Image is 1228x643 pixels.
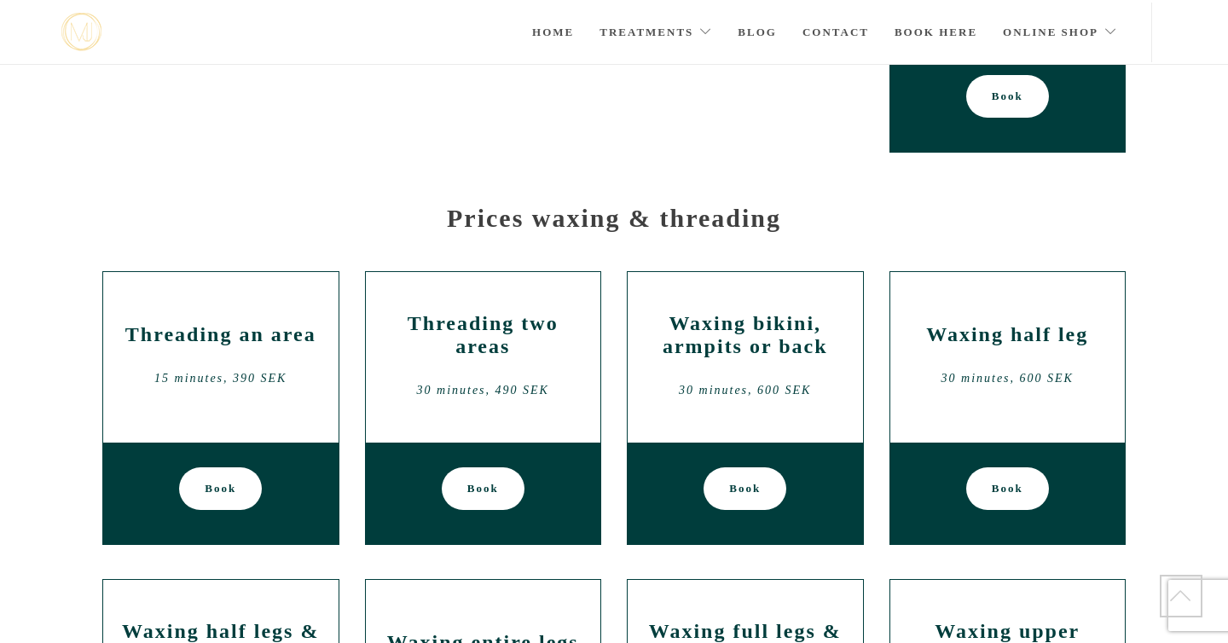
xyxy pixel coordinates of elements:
font: Book [467,467,499,510]
a: mjstudio mjstudio mjstudio [61,13,101,51]
a: Book [966,75,1049,118]
a: Home [532,3,574,62]
font: 30 minutes, 600 SEK [679,384,811,397]
a: Book [966,467,1049,510]
font: Book here [895,26,977,38]
font: Book [992,467,1023,510]
a: Book here [895,3,977,62]
font: Home [532,26,574,38]
font: Book [729,467,761,510]
font: 30 minutes, 600 SEK [941,372,1074,385]
font: Waxing bikini, armpits or back [663,312,828,357]
a: Contact [802,3,869,62]
font: 15 minutes, 390 SEK [154,372,287,385]
font: Treatments [600,26,693,38]
a: Book [704,467,786,510]
font: Book [992,75,1023,118]
font: Book [205,467,236,510]
font: 30 minutes, 490 SEK [417,384,549,397]
font: Prices waxing & threading [447,204,781,232]
img: mjstudio [61,13,101,51]
font: - [102,184,108,197]
font: Online shop [1003,26,1098,38]
a: Book [442,467,524,510]
font: Threading two areas [408,312,559,357]
a: Treatments [600,3,712,62]
font: Blog [738,26,777,38]
font: Threading an area [125,323,316,345]
a: Online shop [1003,3,1117,62]
font: Waxing half leg [926,323,1088,345]
a: Book [179,467,262,510]
font: Contact [802,26,869,38]
a: Blog [738,3,777,62]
